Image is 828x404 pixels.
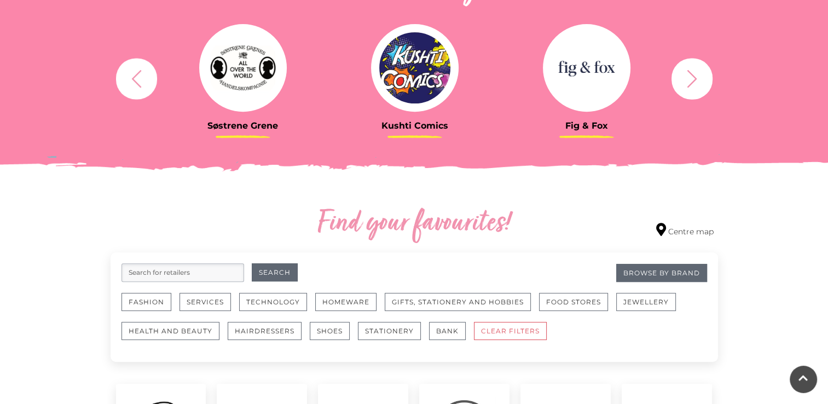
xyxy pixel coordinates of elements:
a: Browse By Brand [616,264,707,282]
button: Shoes [310,322,350,340]
button: Gifts, Stationery and Hobbies [385,293,531,311]
h3: Søstrene Grene [165,120,321,131]
a: Shoes [310,322,358,351]
a: Technology [239,293,315,322]
a: Søstrene Grene [165,24,321,131]
button: Services [180,293,231,311]
button: Homeware [315,293,377,311]
h2: Find your favourites! [215,206,614,241]
button: Jewellery [616,293,676,311]
a: Jewellery [616,293,684,322]
a: Kushti Comics [337,24,493,131]
a: Food Stores [539,293,616,322]
a: CLEAR FILTERS [474,322,555,351]
a: Homeware [315,293,385,322]
a: Fashion [121,293,180,322]
a: Centre map [656,223,714,238]
button: Search [252,263,298,281]
button: Technology [239,293,307,311]
a: Fig & Fox [509,24,664,131]
button: Fashion [121,293,171,311]
a: Stationery [358,322,429,351]
button: Stationery [358,322,421,340]
a: Bank [429,322,474,351]
button: Food Stores [539,293,608,311]
input: Search for retailers [121,263,244,282]
button: Bank [429,322,466,340]
h3: Kushti Comics [337,120,493,131]
a: Gifts, Stationery and Hobbies [385,293,539,322]
button: CLEAR FILTERS [474,322,547,340]
a: Hairdressers [228,322,310,351]
button: Hairdressers [228,322,302,340]
h3: Fig & Fox [509,120,664,131]
a: Services [180,293,239,322]
a: Health and Beauty [121,322,228,351]
button: Health and Beauty [121,322,219,340]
